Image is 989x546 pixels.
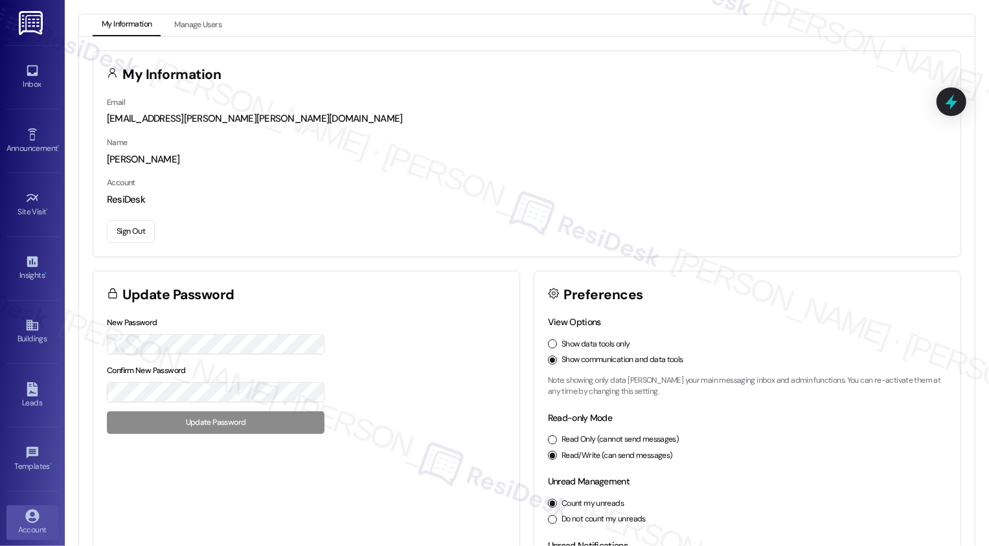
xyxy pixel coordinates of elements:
[562,498,624,510] label: Count my unreads
[6,187,58,222] a: Site Visit •
[123,68,222,82] h3: My Information
[6,251,58,286] a: Insights •
[107,177,135,188] label: Account
[548,475,630,487] label: Unread Management
[6,442,58,477] a: Templates •
[45,269,47,278] span: •
[123,288,234,302] h3: Update Password
[562,354,683,366] label: Show communication and data tools
[562,339,630,350] label: Show data tools only
[107,153,947,166] div: [PERSON_NAME]
[562,434,679,446] label: Read Only (cannot send messages)
[562,450,673,462] label: Read/Write (can send messages)
[564,288,643,302] h3: Preferences
[6,505,58,540] a: Account
[165,14,231,36] button: Manage Users
[548,316,601,328] label: View Options
[107,317,157,328] label: New Password
[107,220,155,243] button: Sign Out
[107,137,128,148] label: Name
[6,378,58,413] a: Leads
[50,460,52,469] span: •
[107,365,186,376] label: Confirm New Password
[58,142,60,151] span: •
[107,97,125,108] label: Email
[93,14,161,36] button: My Information
[548,412,612,424] label: Read-only Mode
[107,193,947,207] div: ResiDesk
[6,60,58,95] a: Inbox
[47,205,49,214] span: •
[6,314,58,349] a: Buildings
[107,112,947,126] div: [EMAIL_ADDRESS][PERSON_NAME][PERSON_NAME][DOMAIN_NAME]
[548,375,947,398] p: Note: showing only data [PERSON_NAME] your main messaging inbox and admin functions. You can re-a...
[562,514,646,525] label: Do not count my unreads
[19,11,45,35] img: ResiDesk Logo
